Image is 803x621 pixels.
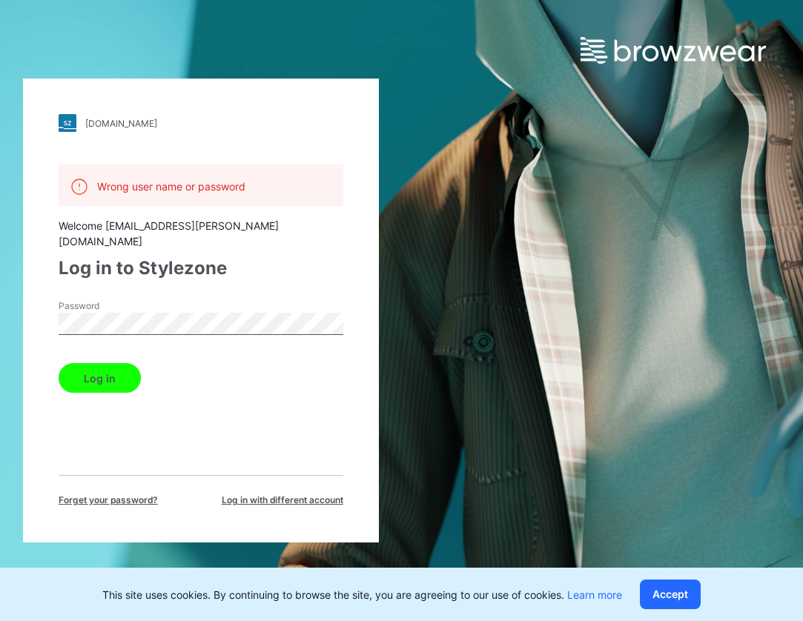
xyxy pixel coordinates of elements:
[59,494,158,507] span: Forget your password?
[581,37,766,64] img: browzwear-logo.e42bd6dac1945053ebaf764b6aa21510.svg
[85,118,157,129] div: [DOMAIN_NAME]
[59,299,162,313] label: Password
[102,587,622,602] p: This site uses cookies. By continuing to browse the site, you are agreeing to our use of cookies.
[97,179,245,194] p: Wrong user name or password
[640,580,701,609] button: Accept
[222,494,343,507] span: Log in with different account
[59,114,343,132] a: [DOMAIN_NAME]
[59,218,343,249] div: Welcome [EMAIL_ADDRESS][PERSON_NAME][DOMAIN_NAME]
[59,114,76,132] img: stylezone-logo.562084cfcfab977791bfbf7441f1a819.svg
[70,178,88,196] img: alert.76a3ded3c87c6ed799a365e1fca291d4.svg
[59,255,343,282] div: Log in to Stylezone
[59,363,141,393] button: Log in
[567,588,622,601] a: Learn more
